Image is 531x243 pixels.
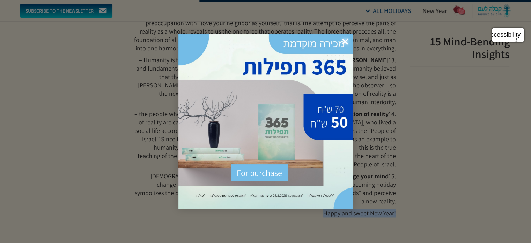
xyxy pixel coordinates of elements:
[514,38,521,45] img: accessibility
[338,34,353,50] div: סגור פופאפ
[342,33,348,51] font: ×
[487,31,521,38] font: accessibility
[492,28,524,42] a: accessibility
[231,164,288,181] div: Send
